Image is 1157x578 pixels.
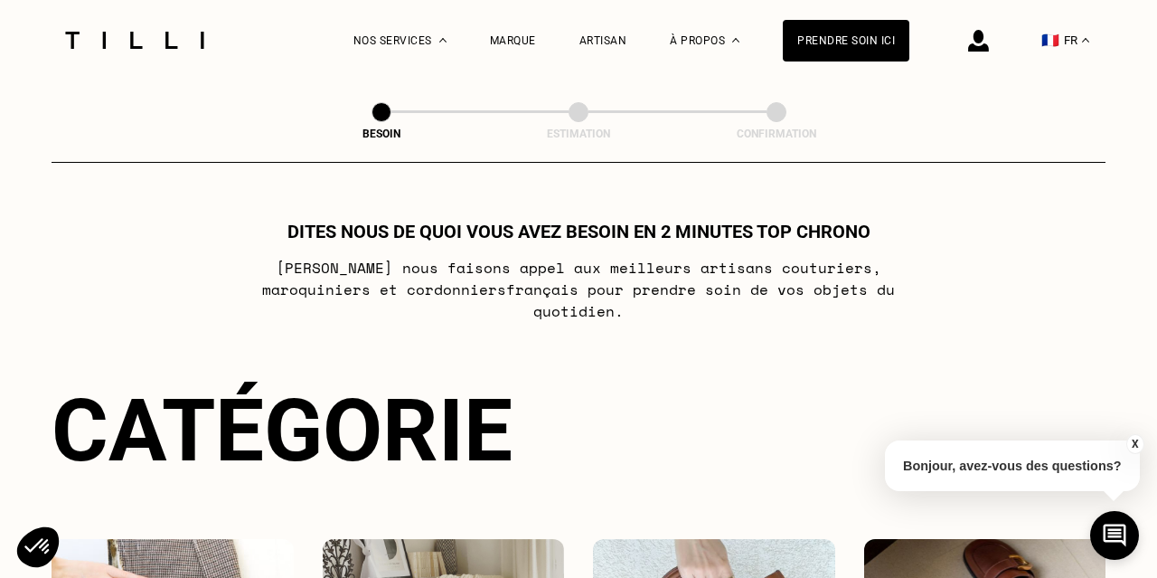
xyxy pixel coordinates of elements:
p: [PERSON_NAME] nous faisons appel aux meilleurs artisans couturiers , maroquiniers et cordonniers ... [221,257,937,322]
a: Artisan [579,34,627,47]
img: Menu déroulant [439,38,447,43]
div: Confirmation [686,128,867,140]
div: Catégorie [52,380,1105,481]
img: Menu déroulant à propos [732,38,739,43]
div: Estimation [488,128,669,140]
button: X [1125,434,1143,454]
img: Logo du service de couturière Tilli [59,32,211,49]
span: 🇫🇷 [1041,32,1059,49]
a: Marque [490,34,536,47]
p: Bonjour, avez-vous des questions? [885,441,1140,491]
img: icône connexion [968,30,989,52]
img: menu déroulant [1082,38,1089,43]
a: Prendre soin ici [783,20,909,62]
div: Besoin [291,128,472,140]
h1: Dites nous de quoi vous avez besoin en 2 minutes top chrono [287,221,870,242]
